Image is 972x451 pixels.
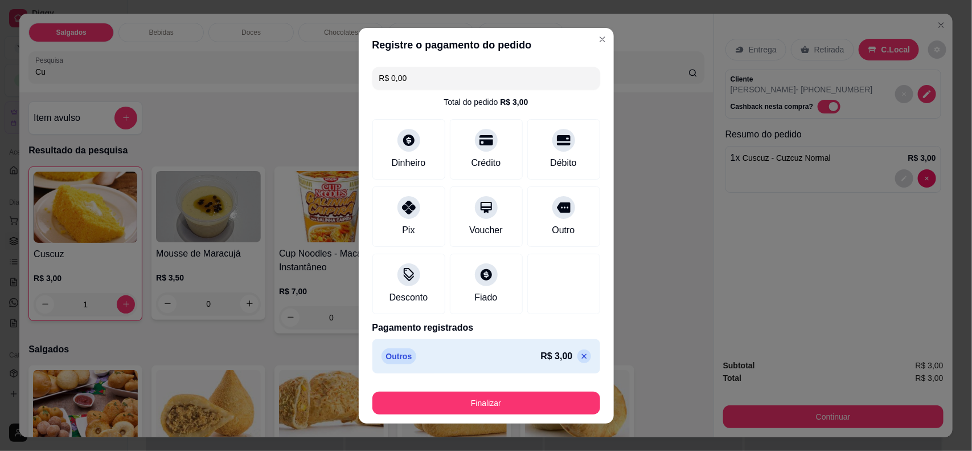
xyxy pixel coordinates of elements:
[389,291,428,304] div: Desconto
[444,96,528,108] div: Total do pedido
[402,224,415,237] div: Pix
[552,224,575,237] div: Outro
[382,348,417,364] p: Outros
[469,224,503,237] div: Voucher
[593,30,612,48] button: Close
[550,156,576,170] div: Débito
[540,350,572,363] p: R$ 3,00
[474,291,497,304] div: Fiado
[379,67,593,90] input: Ex.: hambúrguer de cordeiro
[359,28,614,62] header: Registre o pagamento do pedido
[392,156,426,170] div: Dinheiro
[372,321,600,335] p: Pagamento registrados
[471,156,501,170] div: Crédito
[372,392,600,415] button: Finalizar
[500,96,528,108] div: R$ 3,00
